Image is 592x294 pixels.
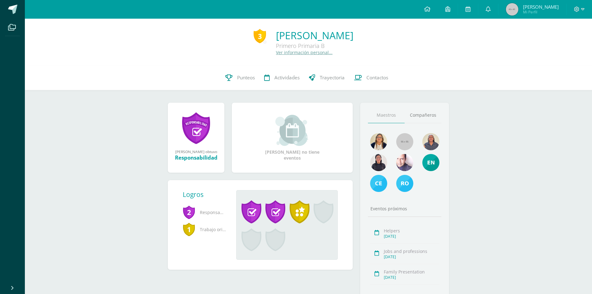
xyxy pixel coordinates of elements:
img: 8cfa0c6a09c844813bd91a2ddb555b8c.png [396,175,413,192]
img: a8e8556f48ef469a8de4653df9219ae6.png [396,154,413,171]
img: 55x55 [396,133,413,150]
div: 3 [254,29,266,43]
img: 041e67bb1815648f1c28e9f895bf2be1.png [370,154,387,171]
span: 2 [183,205,195,219]
span: 1 [183,222,195,236]
div: [DATE] [384,254,439,259]
span: Trabajo original [183,221,226,238]
img: 8f3bf19539481b212b8ab3c0cdc72ac6.png [422,133,439,150]
a: Punteos [221,65,259,90]
a: Actividades [259,65,304,90]
div: Responsabilidad [174,154,218,161]
img: 6ab926dde10f798541c88b61d3e3fad2.png [370,133,387,150]
span: Actividades [274,74,300,81]
img: 45x45 [506,3,518,16]
img: e4e25d66bd50ed3745d37a230cf1e994.png [422,154,439,171]
div: [DATE] [384,234,439,239]
div: Family Presentation [384,269,439,275]
img: 61d89911289855dc714fd23e8d2d7f3a.png [370,175,387,192]
span: Responsabilidad [183,204,226,221]
img: event_small.png [275,115,309,146]
div: [PERSON_NAME] obtuvo [174,149,218,154]
a: Ver información personal... [276,49,333,55]
a: Contactos [349,65,393,90]
div: Logros [183,190,231,199]
div: Eventos próximos [368,206,441,212]
div: Jobs and professions [384,248,439,254]
span: Contactos [366,74,388,81]
div: [PERSON_NAME] no tiene eventos [261,115,324,161]
div: Helpers [384,228,439,234]
a: Trayectoria [304,65,349,90]
a: Compañeros [405,107,441,123]
a: Maestros [368,107,405,123]
span: Punteos [237,74,255,81]
a: [PERSON_NAME] [276,29,353,42]
span: [PERSON_NAME] [523,4,559,10]
span: Trayectoria [320,74,345,81]
div: [DATE] [384,275,439,280]
div: Primero Primaria B [276,42,353,49]
span: Mi Perfil [523,9,559,15]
